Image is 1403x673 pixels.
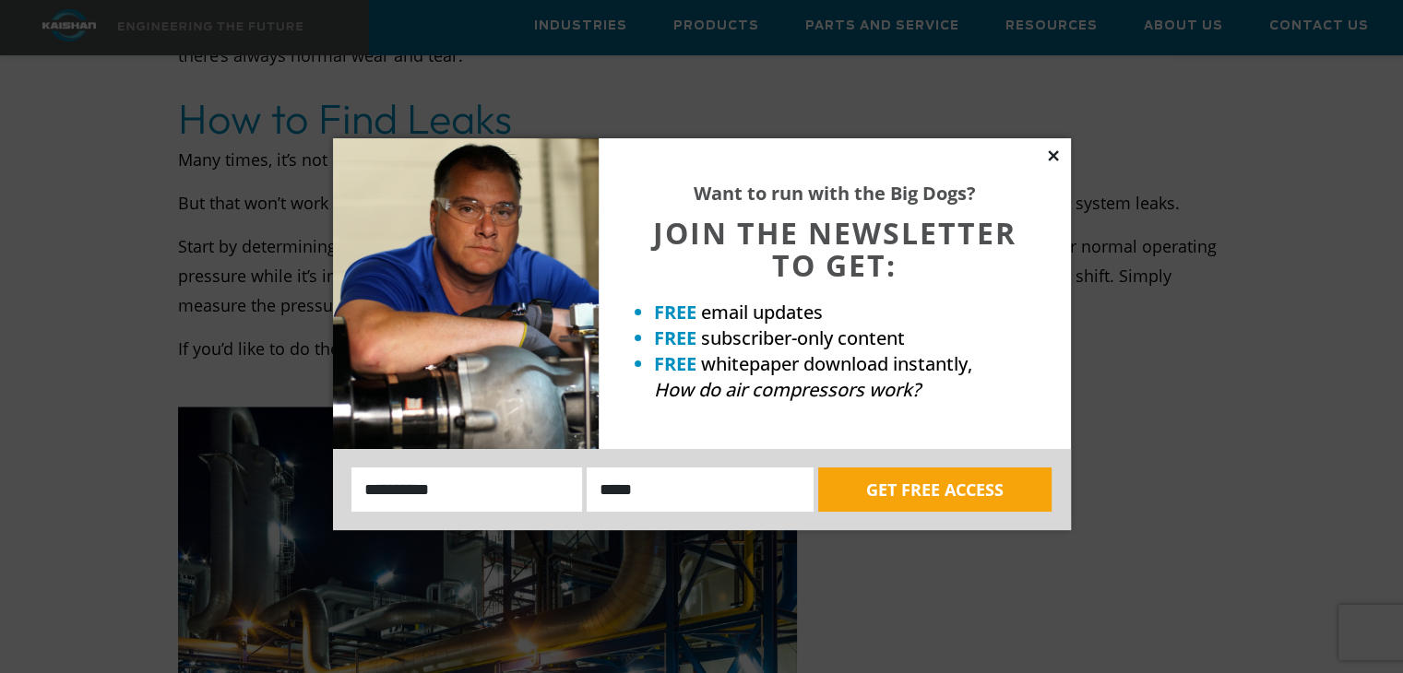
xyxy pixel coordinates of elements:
input: Name: [351,467,583,512]
span: whitepaper download instantly, [701,351,972,376]
strong: FREE [654,351,696,376]
strong: Want to run with the Big Dogs? [694,181,976,206]
button: GET FREE ACCESS [818,467,1052,512]
button: Close [1045,148,1062,164]
span: email updates [701,300,823,325]
strong: FREE [654,300,696,325]
input: Email [587,467,814,512]
span: subscriber-only content [701,325,905,350]
span: JOIN THE NEWSLETTER TO GET: [653,213,1017,285]
strong: FREE [654,325,696,350]
em: How do air compressors work? [654,377,921,402]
